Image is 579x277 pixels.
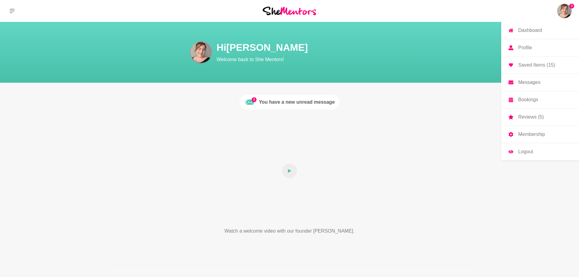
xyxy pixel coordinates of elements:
[252,97,257,102] span: 3
[501,39,579,56] a: Profile
[518,132,545,137] p: Membership
[501,74,579,91] a: Messages
[518,149,533,154] p: Logout
[501,91,579,108] a: Bookings
[501,57,579,74] a: Saved Items (15)
[518,28,542,33] p: Dashboard
[217,41,436,54] h1: Hi [PERSON_NAME]
[518,45,532,50] p: Profile
[202,227,377,235] p: Watch a welcome video with our founder [PERSON_NAME].
[569,4,574,9] span: 3
[244,97,254,107] img: Unread message
[259,99,335,106] div: You have a new unread message
[240,95,340,109] a: 3Unread messageYou have a new unread message
[518,115,544,119] p: Reviews (5)
[263,7,316,15] img: She Mentors Logo
[518,80,540,85] p: Messages
[501,109,579,126] a: Reviews (5)
[557,4,572,18] img: Ruth Slade
[190,41,212,63] img: Ruth Slade
[217,56,436,63] p: Welcome back to She Mentors!
[518,97,538,102] p: Bookings
[557,4,572,18] a: Ruth Slade3DashboardProfileSaved Items (15)MessagesBookingsReviews (5)MembershipLogout
[501,22,579,39] a: Dashboard
[518,63,555,68] p: Saved Items (15)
